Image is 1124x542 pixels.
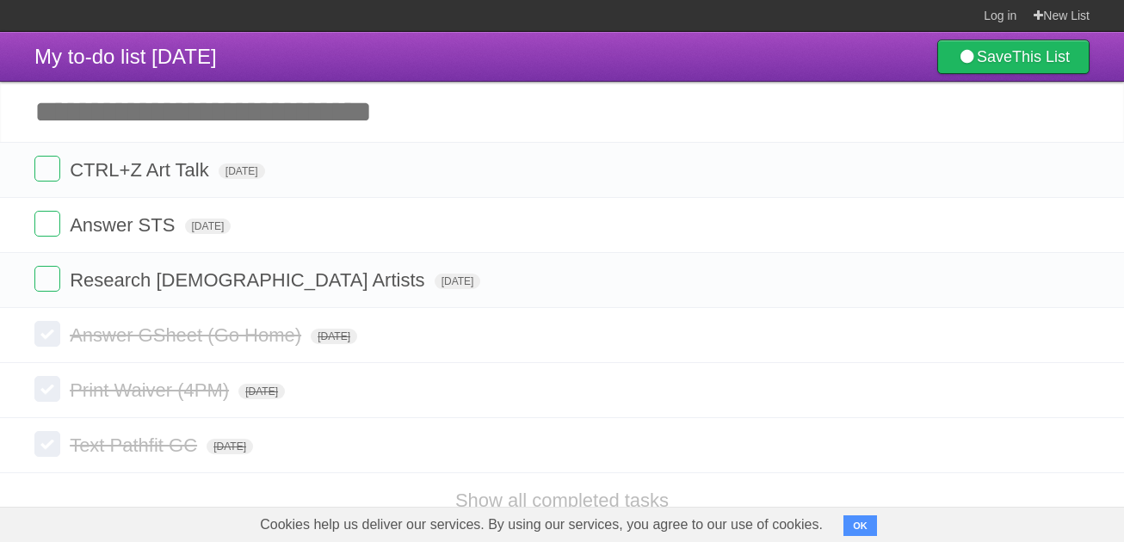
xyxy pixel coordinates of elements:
[34,431,60,457] label: Done
[1012,48,1070,65] b: This List
[435,274,481,289] span: [DATE]
[70,159,213,181] span: CTRL+Z Art Talk
[185,219,232,234] span: [DATE]
[219,163,265,179] span: [DATE]
[238,384,285,399] span: [DATE]
[311,329,357,344] span: [DATE]
[34,156,60,182] label: Done
[34,376,60,402] label: Done
[70,214,179,236] span: Answer STS
[34,211,60,237] label: Done
[34,266,60,292] label: Done
[70,379,233,401] span: Print Waiver (4PM)
[70,434,201,456] span: Text Pathfit GC
[34,45,217,68] span: My to-do list [DATE]
[70,324,306,346] span: Answer GSheet (Go Home)
[843,515,877,536] button: OK
[70,269,429,291] span: Research [DEMOGRAPHIC_DATA] Artists
[34,321,60,347] label: Done
[455,490,669,511] a: Show all completed tasks
[207,439,253,454] span: [DATE]
[243,508,840,542] span: Cookies help us deliver our services. By using our services, you agree to our use of cookies.
[937,40,1090,74] a: SaveThis List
